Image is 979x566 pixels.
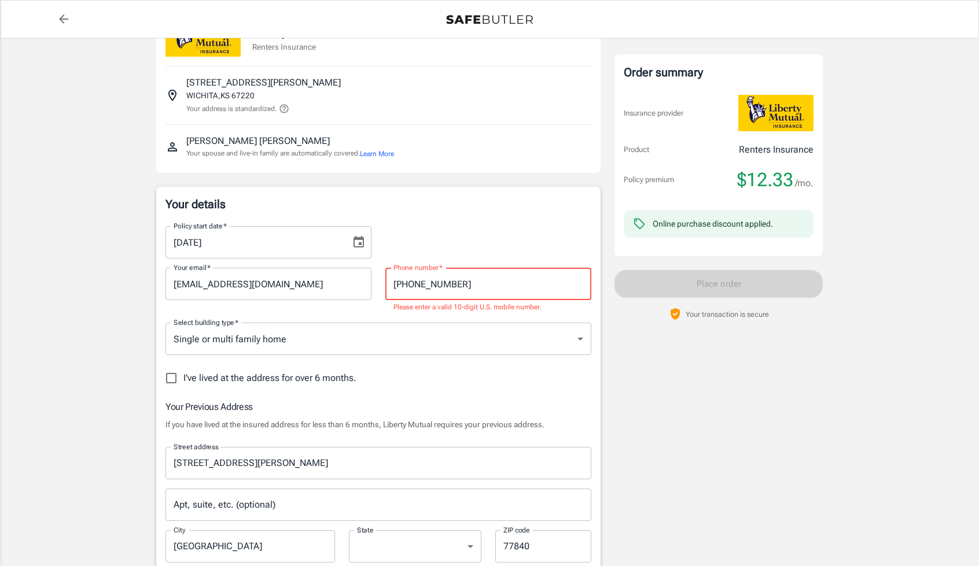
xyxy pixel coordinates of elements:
p: Product [624,144,649,156]
label: Your email [174,262,211,272]
h6: Your Previous Address [165,399,591,414]
input: Enter email [165,268,371,300]
p: Please enter a valid 10-digit U.S. mobile number. [393,302,583,313]
p: [STREET_ADDRESS][PERSON_NAME] [186,76,341,90]
p: WICHITA , KS 67220 [186,90,255,101]
span: /mo. [795,175,814,191]
label: Street address [174,442,219,452]
p: Insurance provider [624,108,683,119]
img: Back to quotes [446,15,533,24]
input: Enter number [385,268,591,300]
span: $12.33 [737,168,793,191]
label: City [174,525,185,535]
label: Select building type [174,317,238,327]
label: State [357,525,374,535]
svg: Insured address [165,88,179,102]
p: Your details [165,196,591,212]
p: Renters Insurance [252,41,325,53]
button: Learn More [360,149,394,159]
svg: Insured person [165,140,179,154]
button: Choose date, selected date is Oct 4, 2025 [347,231,370,254]
p: If you have lived at the insured address for less than 6 months, Liberty Mutual requires your pre... [165,419,591,430]
input: MM/DD/YYYY [165,226,343,258]
p: Your transaction is secure [686,309,769,320]
div: Order summary [624,64,814,81]
label: ZIP code [503,525,530,535]
img: Liberty Mutual [165,20,241,57]
p: [PERSON_NAME] [PERSON_NAME] [186,134,330,148]
p: Renters Insurance [739,143,814,157]
p: Policy premium [624,174,674,186]
img: Liberty Mutual [738,95,814,131]
p: Your address is standardized. [186,103,277,114]
div: Online purchase discount applied. [653,218,773,230]
label: Policy start date [174,221,227,231]
label: Phone number [393,262,443,272]
span: I've lived at the address for over 6 months. [183,371,356,385]
a: back to quotes [52,8,75,31]
p: Your spouse and live-in family are automatically covered. [186,148,394,159]
div: Single or multi family home [165,323,591,355]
